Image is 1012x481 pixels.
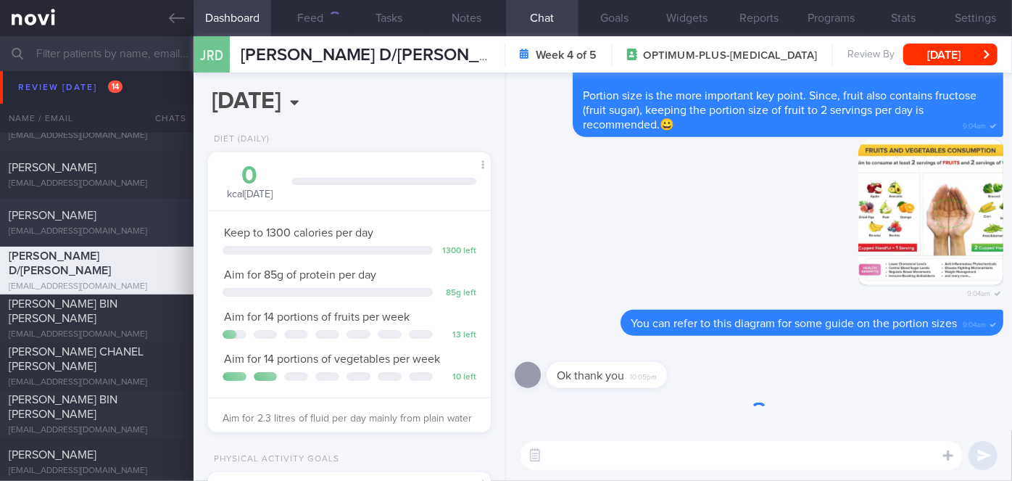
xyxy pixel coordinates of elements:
span: Aim for 14 portions of vegetables per week [224,353,440,365]
div: kcal [DATE] [223,163,277,202]
span: [PERSON_NAME] [9,449,96,461]
span: [PERSON_NAME] [9,210,96,221]
span: OPTIMUM-PLUS-[MEDICAL_DATA] [644,49,818,63]
div: 0 [223,163,277,189]
div: Diet (Daily) [208,134,270,145]
span: 9:04am [963,316,986,330]
span: Review By [847,49,895,62]
span: [PERSON_NAME] D/[PERSON_NAME] [241,46,533,64]
span: [PERSON_NAME] BIN [PERSON_NAME] [9,298,117,324]
div: [EMAIL_ADDRESS][DOMAIN_NAME] [9,466,185,477]
div: [EMAIL_ADDRESS][DOMAIN_NAME] [9,425,185,436]
div: 1300 left [440,246,476,257]
img: Photo by Sharon Gill [858,140,1003,285]
div: [EMAIL_ADDRESS][DOMAIN_NAME] [9,281,185,292]
span: [PERSON_NAME] [9,162,96,173]
span: 9:04am [967,285,990,299]
strong: Week 4 of 5 [536,48,597,62]
div: [EMAIL_ADDRESS][DOMAIN_NAME] [9,329,185,340]
span: [PERSON_NAME] CHANEL [PERSON_NAME] [9,346,144,372]
span: 9:04am [963,118,986,131]
span: Portion size is the more important key point. Since, fruit also contains fructose (fruit sugar), ... [583,90,976,131]
button: [DATE] [903,44,998,65]
div: [EMAIL_ADDRESS][DOMAIN_NAME] [9,226,185,237]
span: [PERSON_NAME] BIN [PERSON_NAME] [9,394,117,420]
span: Ok thank you [557,370,624,382]
span: You can refer to this diagram for some guide on the portion sizes [631,318,957,329]
span: [PERSON_NAME] [9,114,96,126]
span: [PERSON_NAME] D/[PERSON_NAME] [9,250,111,276]
span: Aim for 14 portions of fruits per week [224,311,410,323]
div: 10 left [440,372,476,383]
div: JRD [190,28,233,83]
div: [EMAIL_ADDRESS][DOMAIN_NAME] [9,90,185,101]
span: Aim for 85g of protein per day [224,269,376,281]
div: [EMAIL_ADDRESS][DOMAIN_NAME] [9,178,185,189]
span: Aim for 2.3 litres of fluid per day mainly from plain water [223,414,472,424]
div: 85 g left [440,288,476,299]
div: Physical Activity Goals [208,454,339,465]
span: Keep to 1300 calories per day [224,227,373,239]
div: [EMAIL_ADDRESS][DOMAIN_NAME] [9,131,185,141]
div: 13 left [440,330,476,341]
span: 10:05pm [630,369,657,382]
div: [EMAIL_ADDRESS][DOMAIN_NAME] [9,377,185,388]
